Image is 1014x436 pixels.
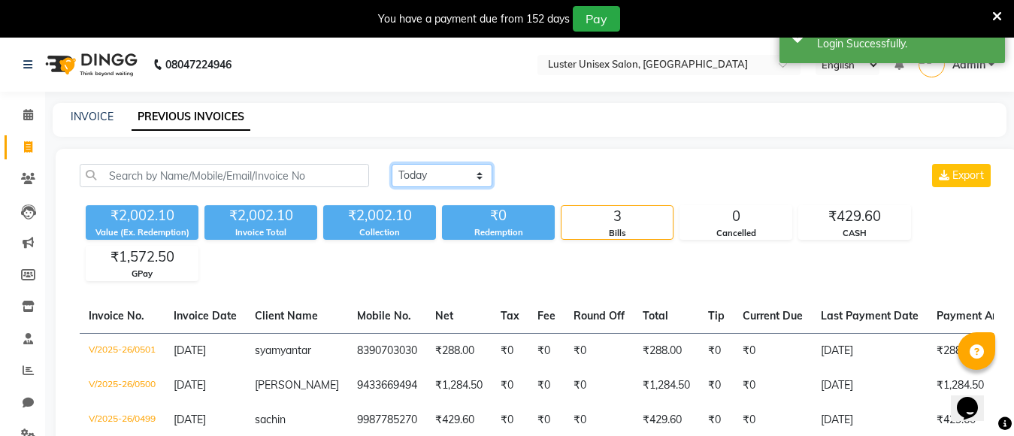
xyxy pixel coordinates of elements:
button: Pay [573,6,620,32]
td: ₹1,284.50 [426,368,492,403]
td: V/2025-26/0501 [80,333,165,368]
td: ₹0 [565,333,634,368]
span: Export [952,168,984,182]
div: Bills [561,227,673,240]
div: You have a payment due from 152 days [378,11,570,27]
span: Fee [537,309,555,322]
td: ₹0 [699,333,734,368]
span: Tax [501,309,519,322]
span: Mobile No. [357,309,411,322]
span: Net [435,309,453,322]
input: Search by Name/Mobile/Email/Invoice No [80,164,369,187]
span: Client Name [255,309,318,322]
div: Invoice Total [204,226,317,239]
td: ₹0 [699,368,734,403]
div: ₹2,002.10 [323,205,436,226]
div: 3 [561,206,673,227]
button: Export [932,164,991,187]
a: INVOICE [71,110,114,123]
span: Round Off [574,309,625,322]
td: ₹0 [528,333,565,368]
div: Redemption [442,226,555,239]
td: ₹0 [734,333,812,368]
div: ₹0 [442,205,555,226]
div: Login Successfully. [817,36,994,52]
div: ₹2,002.10 [86,205,198,226]
span: Admin [952,57,985,73]
div: CASH [799,227,910,240]
div: Cancelled [680,227,792,240]
img: logo [38,44,141,86]
div: 0 [680,206,792,227]
td: ₹0 [492,333,528,368]
span: [DATE] [174,378,206,392]
span: [PERSON_NAME] [255,378,339,392]
td: ₹288.00 [426,333,492,368]
span: Tip [708,309,725,322]
span: Current Due [743,309,803,322]
b: 08047224946 [165,44,232,86]
span: syamyantar [255,344,311,357]
iframe: chat widget [951,376,999,421]
td: 9433669494 [348,368,426,403]
td: ₹0 [528,368,565,403]
div: ₹429.60 [799,206,910,227]
td: [DATE] [812,333,928,368]
td: ₹1,284.50 [634,368,699,403]
td: V/2025-26/0500 [80,368,165,403]
div: ₹1,572.50 [86,247,198,268]
span: Total [643,309,668,322]
span: sachin [255,413,286,426]
div: ₹2,002.10 [204,205,317,226]
td: ₹0 [492,368,528,403]
div: GPay [86,268,198,280]
div: Value (Ex. Redemption) [86,226,198,239]
div: Collection [323,226,436,239]
span: Last Payment Date [821,309,919,322]
td: ₹0 [734,368,812,403]
span: Invoice Date [174,309,237,322]
img: Admin [919,51,945,77]
a: PREVIOUS INVOICES [132,104,250,131]
td: ₹0 [565,368,634,403]
td: ₹288.00 [634,333,699,368]
td: 8390703030 [348,333,426,368]
span: [DATE] [174,413,206,426]
span: Invoice No. [89,309,144,322]
td: [DATE] [812,368,928,403]
span: [DATE] [174,344,206,357]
